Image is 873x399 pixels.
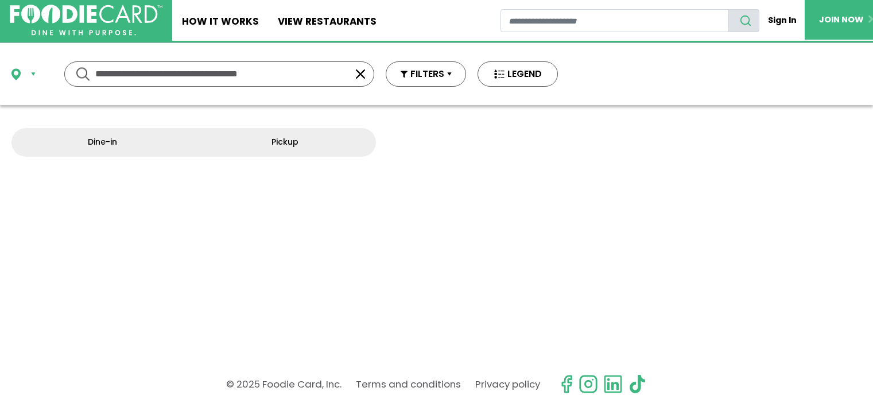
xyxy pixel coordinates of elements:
svg: check us out on facebook [557,374,576,394]
button: LEGEND [478,61,558,87]
a: Privacy policy [475,374,540,394]
img: FoodieCard; Eat, Drink, Save, Donate [10,5,162,36]
input: restaurant search [500,9,729,32]
a: Pickup [194,128,377,157]
a: Sign In [759,9,805,32]
button: FILTERS [386,61,466,87]
button: search [728,9,759,32]
a: Dine-in [11,128,194,157]
p: © 2025 Foodie Card, Inc. [226,374,342,394]
a: Terms and conditions [356,374,461,394]
img: tiktok.svg [628,374,647,394]
img: linkedin.svg [603,374,623,394]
